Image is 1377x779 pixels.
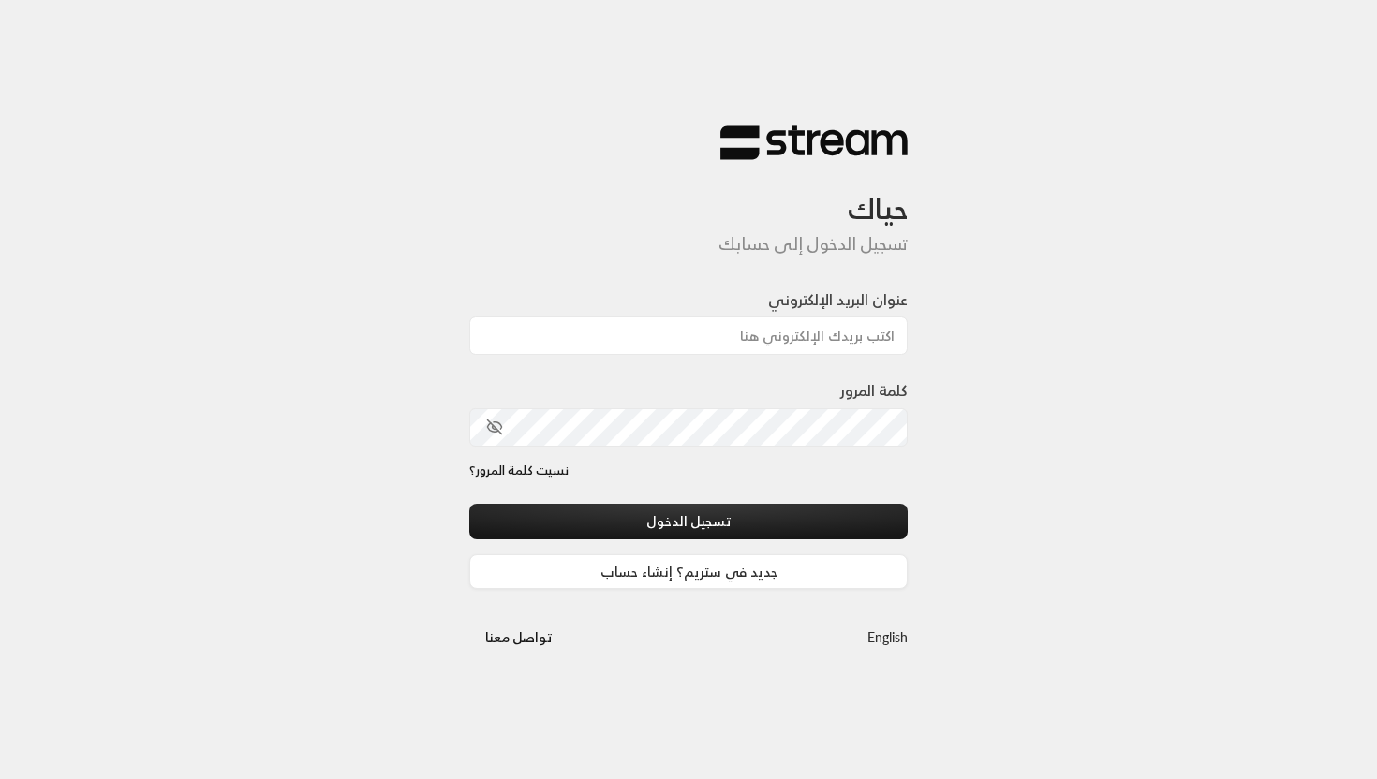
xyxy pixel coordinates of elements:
a: تواصل معنا [469,625,568,649]
button: تواصل معنا [469,620,568,654]
button: toggle password visibility [479,411,511,443]
input: اكتب بريدك الإلكتروني هنا [469,316,908,355]
img: Stream Logo [720,125,908,161]
a: جديد في ستريم؟ إنشاء حساب [469,554,908,589]
button: تسجيل الدخول [469,504,908,538]
label: كلمة المرور [840,379,908,402]
label: عنوان البريد الإلكتروني [768,288,908,311]
h5: تسجيل الدخول إلى حسابك [469,234,908,255]
a: نسيت كلمة المرور؟ [469,462,569,480]
a: English [867,620,908,654]
h3: حياك [469,161,908,226]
